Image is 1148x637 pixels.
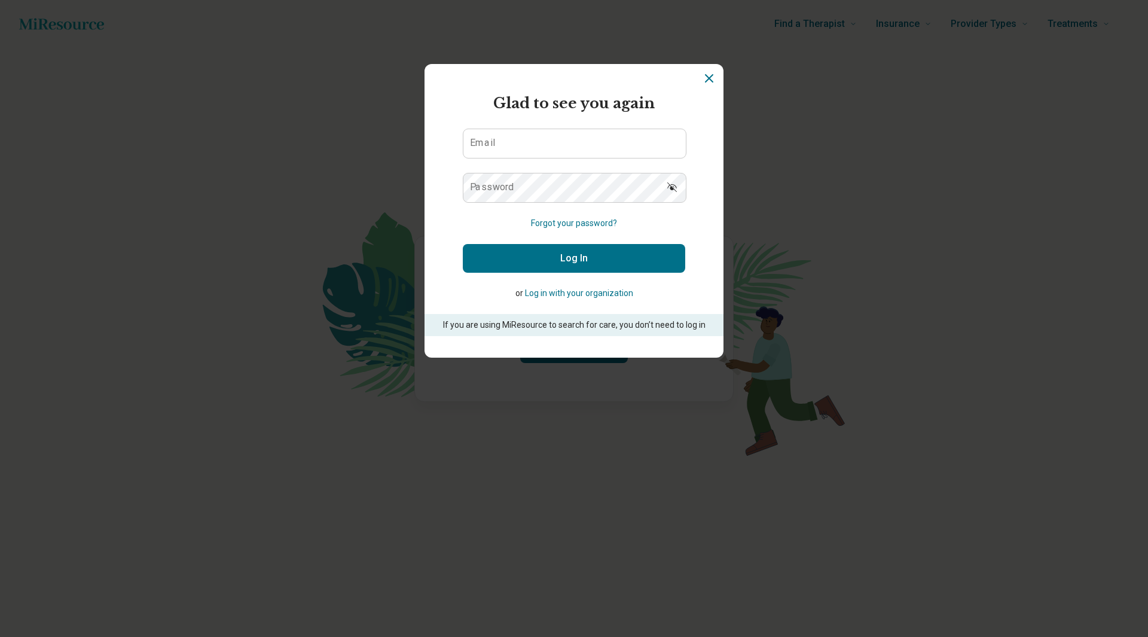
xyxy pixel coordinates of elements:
[463,244,685,273] button: Log In
[463,93,685,114] h2: Glad to see you again
[525,287,633,300] button: Log in with your organization
[470,182,514,192] label: Password
[463,287,685,300] p: or
[659,173,685,202] button: Show password
[702,71,716,86] button: Dismiss
[470,138,495,148] label: Email
[531,217,617,230] button: Forgot your password?
[425,64,723,358] section: Login Dialog
[441,319,707,331] p: If you are using MiResource to search for care, you don’t need to log in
